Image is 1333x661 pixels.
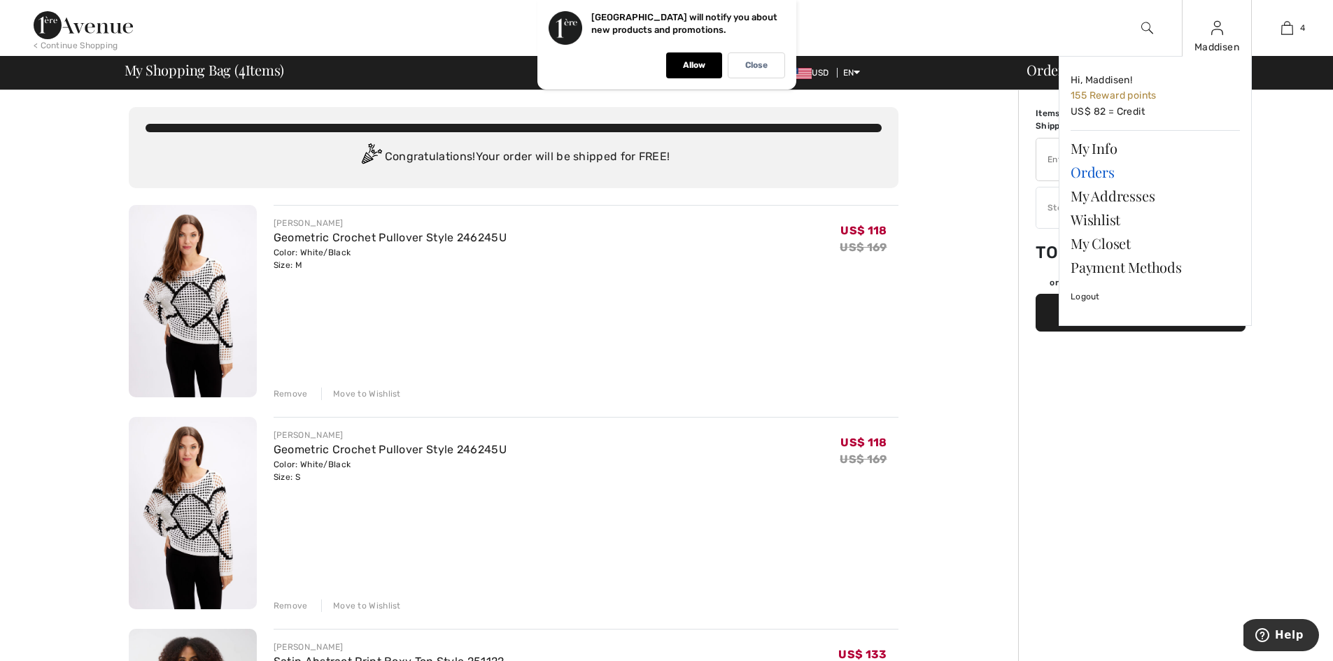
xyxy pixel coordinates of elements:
p: Close [745,60,768,71]
s: US$ 169 [840,453,887,466]
div: [PERSON_NAME] [274,217,507,229]
p: [GEOGRAPHIC_DATA] will notify you about new products and promotions. [591,12,777,35]
img: Congratulation2.svg [357,143,385,171]
span: USD [789,68,834,78]
img: Geometric Crochet Pullover Style 246245U [129,417,257,609]
div: < Continue Shopping [34,39,118,52]
span: Hi, Maddisen! [1071,74,1132,86]
div: Remove [274,599,308,612]
a: My Closet [1071,232,1240,255]
a: My Addresses [1071,184,1240,208]
div: Maddisen [1183,40,1251,55]
button: Proceed to Summary [1036,294,1246,332]
img: My Bag [1281,20,1293,36]
a: 4 [1253,20,1321,36]
a: Wishlist [1071,208,1240,232]
div: [PERSON_NAME] [274,429,507,441]
div: Color: White/Black Size: M [274,246,507,271]
a: Hi, Maddisen! 155 Reward pointsUS$ 82 = Credit [1071,68,1240,125]
span: US$ 118 [840,224,887,237]
a: Geometric Crochet Pullover Style 246245U [274,443,507,456]
a: Payment Methods [1071,255,1240,279]
a: Logout [1071,279,1240,314]
td: Shipping [1036,120,1110,132]
div: Move to Wishlist [321,599,401,612]
p: Allow [683,60,705,71]
a: Geometric Crochet Pullover Style 246245U [274,231,507,244]
span: US$ 133 [838,648,887,661]
div: Order Summary [1010,63,1325,77]
img: search the website [1141,20,1153,36]
div: [PERSON_NAME] [274,641,505,653]
div: Store Credit: 82.00 [1036,201,1206,214]
div: Color: White/Black Size: S [274,458,507,483]
s: US$ 169 [840,241,887,254]
a: My Info [1071,136,1240,160]
a: Sign In [1211,21,1223,34]
span: My Shopping Bag ( Items) [125,63,285,77]
img: My Info [1211,20,1223,36]
span: US$ 118 [840,436,887,449]
a: Orders [1071,160,1240,184]
div: or 4 payments ofUS$ 127.25withSezzle Click to learn more about Sezzle [1036,276,1246,294]
td: Items ( ) [1036,107,1110,120]
img: US Dollar [789,68,812,79]
span: 155 Reward points [1071,90,1157,101]
span: 4 [1300,22,1305,34]
input: Promo code [1036,138,1206,180]
div: Congratulations! Your order will be shipped for FREE! [146,143,882,171]
span: 4 [239,59,246,78]
td: Total [1036,229,1110,276]
img: 1ère Avenue [34,11,133,39]
iframe: Opens a widget where you can find more information [1243,619,1319,654]
div: Move to Wishlist [321,388,401,400]
div: Remove [274,388,308,400]
img: Geometric Crochet Pullover Style 246245U [129,205,257,397]
span: EN [843,68,861,78]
